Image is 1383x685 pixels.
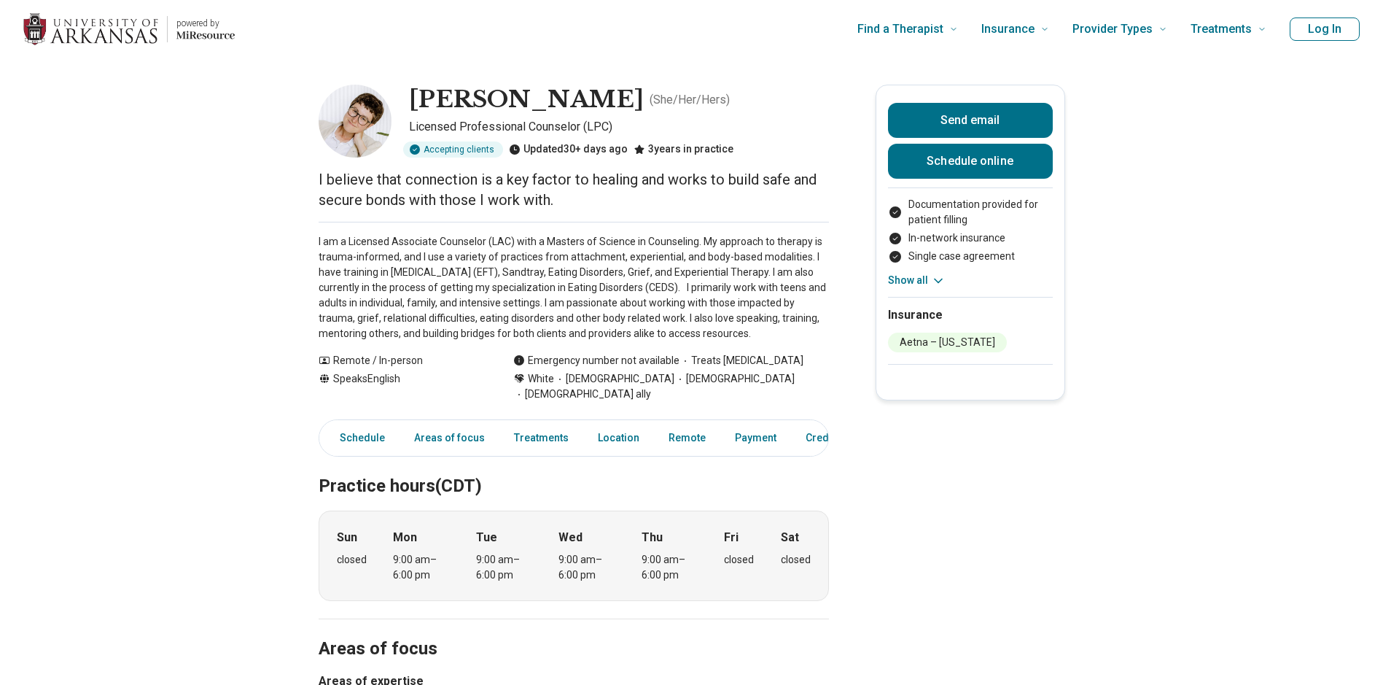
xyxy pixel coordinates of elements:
li: Documentation provided for patient filling [888,197,1053,228]
div: 9:00 am – 6:00 pm [393,552,449,583]
p: powered by [176,18,235,29]
ul: Payment options [888,197,1053,264]
div: Emergency number not available [513,353,679,368]
a: Areas of focus [405,423,494,453]
strong: Thu [642,529,663,546]
span: Find a Therapist [857,19,943,39]
h2: Areas of focus [319,602,829,662]
li: Aetna – [US_STATE] [888,333,1007,352]
a: Credentials [797,423,870,453]
img: Sarah Daniels, Licensed Professional Counselor (LPC) [319,85,391,158]
h2: Practice hours (CDT) [319,439,829,499]
span: Treats [MEDICAL_DATA] [679,353,803,368]
span: White [528,371,554,387]
h2: Insurance [888,306,1053,324]
p: Licensed Professional Counselor (LPC) [409,118,829,136]
div: Accepting clients [403,142,503,158]
a: Home page [23,6,235,53]
div: 9:00 am – 6:00 pm [642,552,698,583]
div: When does the program meet? [319,511,829,601]
p: I believe that connection is a key factor to healing and works to build safe and secure bonds wit... [319,169,829,210]
div: Remote / In-person [319,353,484,368]
a: Schedule [322,423,394,453]
li: In-network insurance [888,231,1053,246]
div: Updated 30+ days ago [509,142,628,158]
strong: Wed [558,529,583,546]
a: Remote [660,423,714,453]
span: [DEMOGRAPHIC_DATA] ally [513,387,651,402]
strong: Sat [781,529,799,546]
div: Speaks English [319,371,484,402]
div: 9:00 am – 6:00 pm [476,552,532,583]
button: Show all [888,273,946,288]
strong: Tue [476,529,497,546]
span: [DEMOGRAPHIC_DATA] [674,371,795,387]
span: Treatments [1191,19,1252,39]
span: Provider Types [1072,19,1153,39]
button: Log In [1290,18,1360,41]
button: Send email [888,103,1053,138]
strong: Sun [337,529,357,546]
a: Treatments [505,423,577,453]
a: Location [589,423,648,453]
strong: Mon [393,529,417,546]
a: Payment [726,423,785,453]
div: 3 years in practice [634,142,733,158]
p: ( She/Her/Hers ) [650,91,730,109]
div: closed [781,552,811,568]
li: Single case agreement [888,249,1053,264]
div: closed [337,552,367,568]
div: closed [724,552,754,568]
div: 9:00 am – 6:00 pm [558,552,615,583]
h1: [PERSON_NAME] [409,85,644,115]
a: Schedule online [888,144,1053,179]
strong: Fri [724,529,739,546]
span: [DEMOGRAPHIC_DATA] [554,371,674,387]
p: I am a Licensed Associate Counselor (LAC) with a Masters of Science in Counseling. My approach to... [319,234,829,341]
span: Insurance [981,19,1035,39]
